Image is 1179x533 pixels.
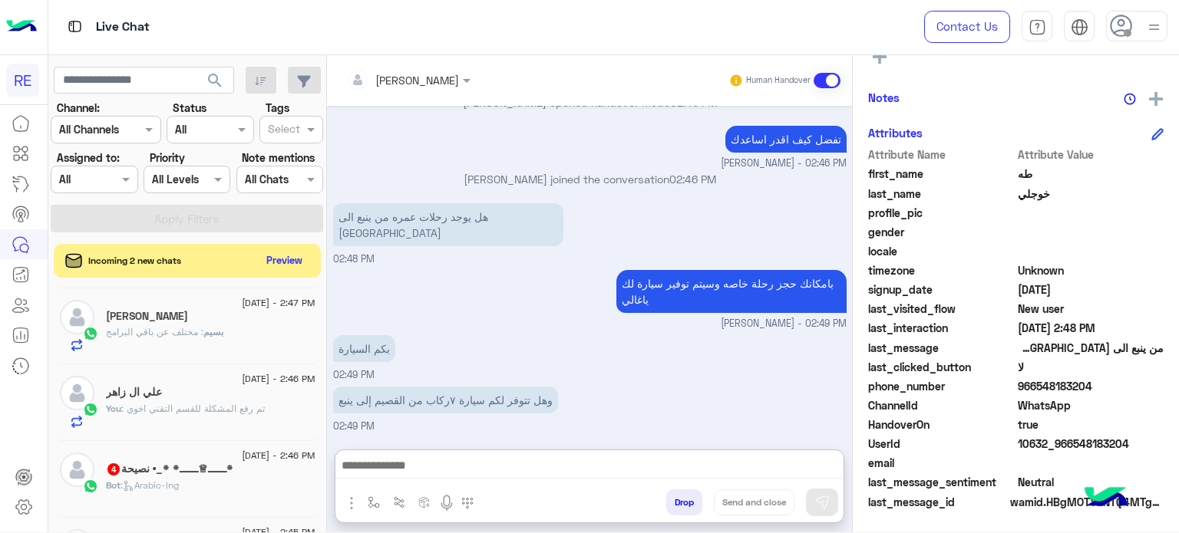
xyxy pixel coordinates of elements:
[868,281,1015,298] span: signup_date
[106,479,121,491] span: Bot
[333,369,375,380] span: 02:49 PM
[868,243,1015,259] span: locale
[616,270,847,313] p: 25/8/2025, 2:49 PM
[57,100,100,116] label: Channel:
[65,17,84,36] img: tab
[106,403,121,414] span: You
[1071,18,1088,36] img: tab
[266,120,300,140] div: Select
[1010,494,1164,510] span: wamid.HBgMOTY2NTQ4MTgzMjA0FQIAEhggQ0Q0NzREN0JFNUY3OTM1NDg5QjEyQzgyQzdDQURGNDQA
[721,317,847,331] span: [PERSON_NAME] - 02:49 PM
[83,402,98,417] img: WhatsApp
[1018,436,1164,452] span: 10632_966548183204
[266,100,289,116] label: Tags
[746,74,811,87] small: Human Handover
[868,320,1015,336] span: last_interaction
[1018,359,1164,375] span: لا
[96,17,150,38] p: Live Chat
[83,479,98,494] img: WhatsApp
[242,372,315,386] span: [DATE] - 2:46 PM
[868,90,900,104] h6: Notes
[260,249,309,271] button: Preview
[1018,262,1164,278] span: Unknown
[924,11,1010,43] a: Contact Us
[1018,224,1164,240] span: null
[1144,18,1164,37] img: profile
[333,387,558,413] p: 25/8/2025, 2:49 PM
[868,166,1015,182] span: first_name
[342,494,361,512] img: send attachment
[868,186,1015,202] span: last_name
[1018,416,1164,433] span: true
[88,254,181,268] span: Incoming 2 new chats
[669,173,716,186] span: 02:46 PM
[196,67,234,100] button: search
[121,479,179,491] span: : Arabic-lng
[868,494,1007,510] span: last_message_id
[1149,92,1163,106] img: add
[242,449,315,462] span: [DATE] - 2:46 PM
[60,376,94,410] img: defaultAdmin.png
[106,310,188,323] h5: بسيم المالكي
[868,378,1015,394] span: phone_number
[1124,93,1136,105] img: notes
[868,224,1015,240] span: gender
[1022,11,1052,43] a: tab
[1018,378,1164,394] span: 966548183204
[1029,18,1046,36] img: tab
[868,359,1015,375] span: last_clicked_button
[666,489,702,515] button: Drop
[868,262,1015,278] span: timezone
[333,253,375,265] span: 02:48 PM
[150,150,185,166] label: Priority
[868,474,1015,490] span: last_message_sentiment
[57,150,120,166] label: Assigned to:
[1018,320,1164,336] span: 2025-08-25T11:48:30.8477126Z
[173,100,206,116] label: Status
[242,150,315,166] label: Note mentions
[1018,340,1164,356] span: من ينبع الى مكة
[868,301,1015,317] span: last_visited_flow
[1018,243,1164,259] span: null
[1018,455,1164,471] span: null
[814,495,830,510] img: send message
[368,496,380,508] img: select flow
[6,11,37,43] img: Logo
[868,205,1015,221] span: profile_pic
[333,420,375,432] span: 02:49 PM
[714,489,794,515] button: Send and close
[60,452,94,487] img: defaultAdmin.png
[333,171,847,187] p: [PERSON_NAME] joined the conversation
[1018,474,1164,490] span: 0
[868,126,923,140] h6: Attributes
[121,403,265,414] span: تم رفع المشكلة للقسم التقني اخوي
[1018,166,1164,182] span: طه
[206,71,224,90] span: search
[868,340,1015,356] span: last_message
[51,205,323,232] button: Apply Filters
[60,300,94,334] img: defaultAdmin.png
[1079,472,1133,525] img: hulul-logo.png
[1018,301,1164,317] span: New user
[387,489,412,515] button: Trigger scenario
[203,326,223,337] span: بسيم
[868,416,1015,433] span: HandoverOn
[418,496,431,508] img: create order
[242,296,315,310] span: [DATE] - 2:47 PM
[1018,397,1164,413] span: 2
[106,326,203,337] span: مختلف عن باقي البرامج
[1018,146,1164,163] span: Attribute Value
[83,326,98,341] img: WhatsApp
[333,335,395,362] p: 25/8/2025, 2:49 PM
[6,64,39,97] div: RE
[721,156,847,171] span: [PERSON_NAME] - 02:46 PM
[868,455,1015,471] span: email
[393,496,405,508] img: Trigger scenario
[412,489,438,515] button: create order
[1018,186,1164,202] span: خوجلي
[333,203,563,246] p: 25/8/2025, 2:48 PM
[868,146,1015,163] span: Attribute Name
[725,126,847,153] p: 25/8/2025, 2:46 PM
[106,462,233,475] h5: *ــــــ♕ــــــ* *_• نصيحة
[106,386,162,399] h5: علي ال زاهر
